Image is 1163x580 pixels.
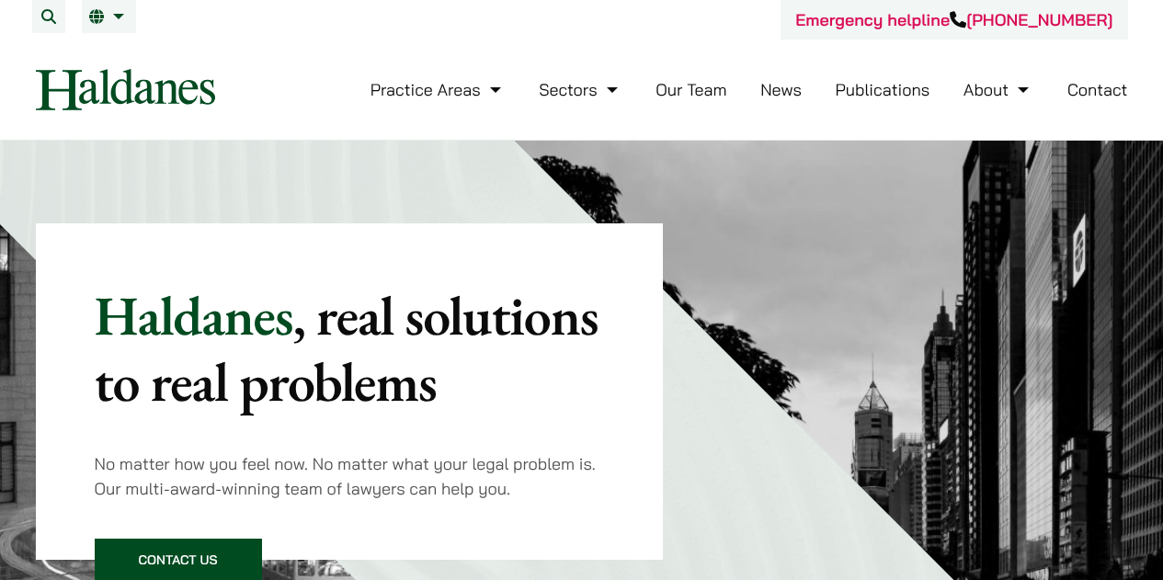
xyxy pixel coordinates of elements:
[95,451,605,501] p: No matter how you feel now. No matter what your legal problem is. Our multi-award-winning team of...
[656,79,726,100] a: Our Team
[95,282,605,415] p: Haldanes
[963,79,1033,100] a: About
[1067,79,1128,100] a: Contact
[539,79,621,100] a: Sectors
[89,9,129,24] a: EN
[795,9,1112,30] a: Emergency helpline[PHONE_NUMBER]
[371,79,506,100] a: Practice Areas
[95,279,599,417] mark: , real solutions to real problems
[836,79,930,100] a: Publications
[760,79,802,100] a: News
[36,69,215,110] img: Logo of Haldanes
